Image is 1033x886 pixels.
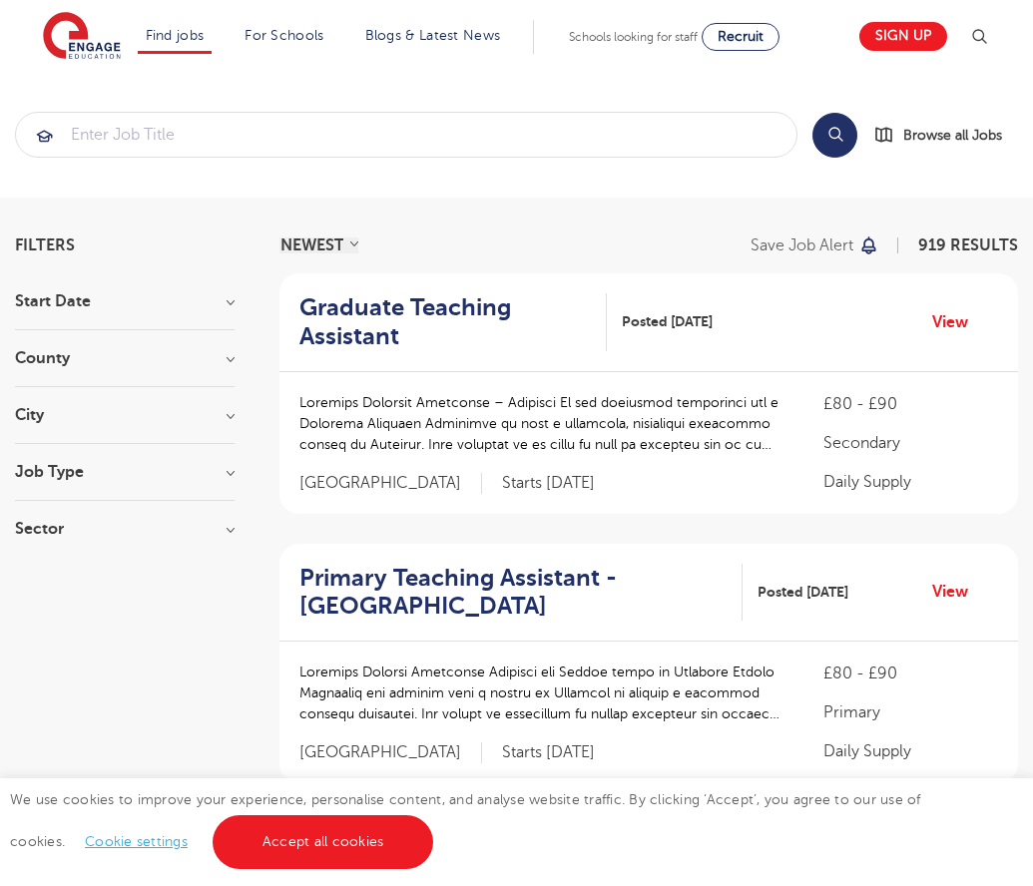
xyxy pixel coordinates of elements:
a: View [932,579,983,605]
a: For Schools [245,28,323,43]
h2: Primary Teaching Assistant - [GEOGRAPHIC_DATA] [299,564,727,622]
span: [GEOGRAPHIC_DATA] [299,473,482,494]
a: Accept all cookies [213,815,434,869]
span: Browse all Jobs [903,124,1002,147]
h2: Graduate Teaching Assistant [299,293,591,351]
a: Browse all Jobs [873,124,1018,147]
span: Posted [DATE] [758,582,848,603]
a: Sign up [859,22,947,51]
div: Submit [15,112,797,158]
p: Loremips Dolorsit Ametconse – Adipisci El sed doeiusmod temporinci utl e Dolorema Aliquaen Admini... [299,392,783,455]
p: Daily Supply [823,470,998,494]
a: Graduate Teaching Assistant [299,293,607,351]
p: Save job alert [751,237,853,253]
span: 919 RESULTS [918,236,1018,254]
span: Posted [DATE] [622,311,713,332]
p: Secondary [823,431,998,455]
h3: Sector [15,521,235,537]
span: Filters [15,237,75,253]
span: We use cookies to improve your experience, personalise content, and analyse website traffic. By c... [10,792,921,849]
h3: County [15,350,235,366]
h3: Start Date [15,293,235,309]
p: Starts [DATE] [502,473,595,494]
p: Primary [823,700,998,724]
p: £80 - £90 [823,392,998,416]
button: Save job alert [751,237,879,253]
span: Recruit [718,29,764,44]
p: Daily Supply [823,739,998,763]
a: Blogs & Latest News [365,28,501,43]
a: Find jobs [146,28,205,43]
a: Cookie settings [85,834,188,849]
p: £80 - £90 [823,662,998,685]
a: Recruit [702,23,779,51]
input: Submit [16,113,796,157]
span: Schools looking for staff [569,30,698,44]
h3: Job Type [15,464,235,480]
p: Starts [DATE] [502,742,595,763]
img: Engage Education [43,12,121,62]
a: View [932,309,983,335]
span: [GEOGRAPHIC_DATA] [299,742,482,763]
p: Loremips Dolorsi Ametconse Adipisci eli Seddoe tempo in Utlabore Etdolo Magnaaliq eni adminim ven... [299,662,783,724]
button: Search [812,113,857,158]
h3: City [15,407,235,423]
a: Primary Teaching Assistant - [GEOGRAPHIC_DATA] [299,564,743,622]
